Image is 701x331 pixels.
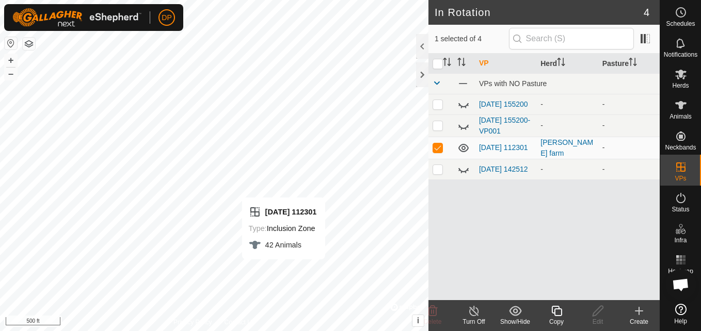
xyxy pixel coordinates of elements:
[598,137,660,159] td: -
[598,114,660,137] td: -
[443,59,451,68] p-sorticon: Activate to sort
[435,34,509,44] span: 1 selected of 4
[417,316,419,325] span: i
[618,317,660,326] div: Create
[668,268,693,274] span: Heatmap
[495,317,536,326] div: Show/Hide
[665,144,696,151] span: Neckbands
[670,113,692,120] span: Animals
[577,317,618,326] div: Edit
[509,28,634,49] input: Search (S)
[5,37,17,49] button: Reset Map
[479,116,530,135] a: [DATE] 155200-VP001
[540,120,594,131] div: -
[629,59,637,68] p-sorticon: Activate to sort
[672,206,689,212] span: Status
[5,68,17,80] button: –
[674,318,687,324] span: Help
[598,54,660,74] th: Pasture
[674,237,687,243] span: Infra
[5,54,17,67] button: +
[249,222,317,235] div: Inclusion Zone
[12,8,141,27] img: Gallagher Logo
[540,137,594,159] div: [PERSON_NAME] farm
[644,5,649,20] span: 4
[162,12,171,23] span: DP
[479,79,656,88] div: VPs with NO Pasture
[664,52,697,58] span: Notifications
[557,59,565,68] p-sorticon: Activate to sort
[173,318,212,327] a: Privacy Policy
[457,59,466,68] p-sorticon: Activate to sort
[666,21,695,27] span: Schedules
[598,159,660,179] td: -
[424,318,442,325] span: Delete
[598,94,660,114] td: -
[540,99,594,110] div: -
[479,165,528,173] a: [DATE] 142512
[225,318,255,327] a: Contact Us
[475,54,536,74] th: VP
[412,315,424,326] button: i
[536,54,598,74] th: Herd
[479,143,528,152] a: [DATE] 112301
[536,317,577,326] div: Copy
[660,300,701,328] a: Help
[675,175,686,181] span: VPs
[540,164,594,175] div: -
[435,6,644,19] h2: In Rotation
[249,206,317,218] div: [DATE] 112301
[249,239,317,251] div: 42 Animals
[23,38,35,50] button: Map Layers
[672,82,689,89] span: Herds
[665,269,696,300] div: Open chat
[453,317,495,326] div: Turn Off
[479,100,528,108] a: [DATE] 155200
[249,224,267,233] label: Type:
